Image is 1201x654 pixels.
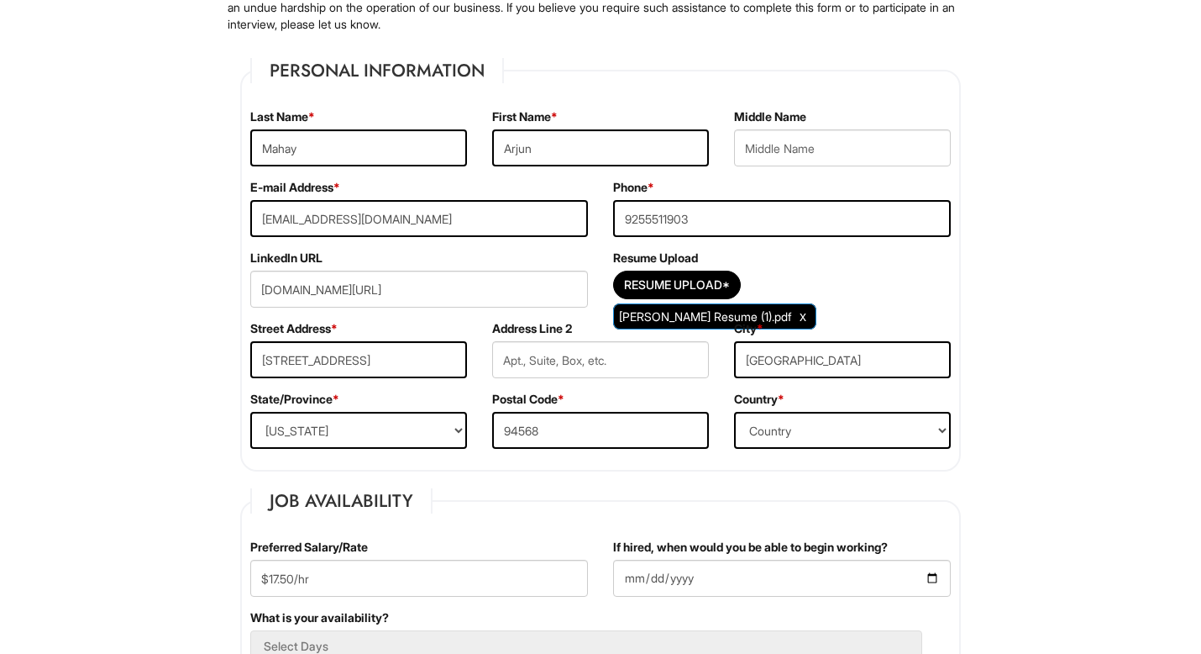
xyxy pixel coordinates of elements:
[250,391,339,408] label: State/Province
[613,271,741,299] button: Resume Upload*Resume Upload*
[492,108,558,125] label: First Name
[795,305,810,328] a: Clear Uploaded File
[250,609,389,626] label: What is your availability?
[250,320,338,337] label: Street Address
[250,179,340,196] label: E-mail Address
[250,250,323,266] label: LinkedIn URL
[250,129,467,166] input: Last Name
[734,412,951,449] select: Country
[619,309,791,324] span: [PERSON_NAME] Resume (1).pdf
[250,341,467,378] input: Street Address
[492,129,709,166] input: First Name
[734,320,763,337] label: City
[613,179,654,196] label: Phone
[613,200,951,237] input: Phone
[734,391,784,408] label: Country
[264,640,909,652] h5: Select Days
[613,250,698,266] label: Resume Upload
[492,341,709,378] input: Apt., Suite, Box, etc.
[492,320,572,337] label: Address Line 2
[250,539,368,556] label: Preferred Salary/Rate
[734,129,951,166] input: Middle Name
[250,108,315,125] label: Last Name
[250,560,588,597] input: Preferred Salary/Rate
[250,58,504,83] legend: Personal Information
[250,412,467,449] select: State/Province
[734,108,806,125] label: Middle Name
[613,539,888,556] label: If hired, when would you be able to begin working?
[492,412,709,449] input: Postal Code
[250,488,433,514] legend: Job Availability
[250,271,588,308] input: LinkedIn URL
[734,341,951,378] input: City
[250,200,588,237] input: E-mail Address
[492,391,564,408] label: Postal Code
